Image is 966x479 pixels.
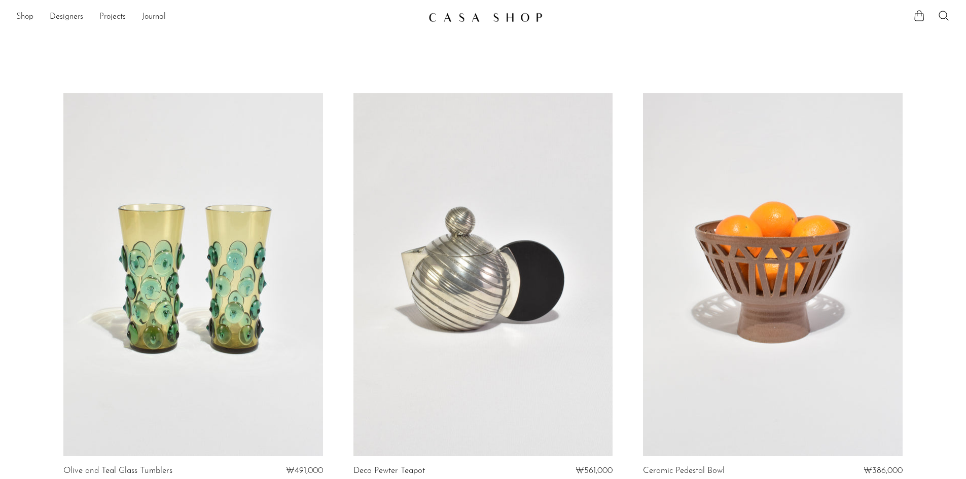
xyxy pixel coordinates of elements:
a: Journal [142,11,166,24]
a: Ceramic Pedestal Bowl [643,466,725,475]
nav: Desktop navigation [16,9,420,26]
span: ₩491,000 [286,466,323,475]
span: ₩561,000 [576,466,613,475]
a: Designers [50,11,83,24]
a: Projects [99,11,126,24]
a: Olive and Teal Glass Tumblers [63,466,172,475]
a: Deco Pewter Teapot [353,466,425,475]
ul: NEW HEADER MENU [16,9,420,26]
a: Shop [16,11,33,24]
span: ₩386,000 [864,466,903,475]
